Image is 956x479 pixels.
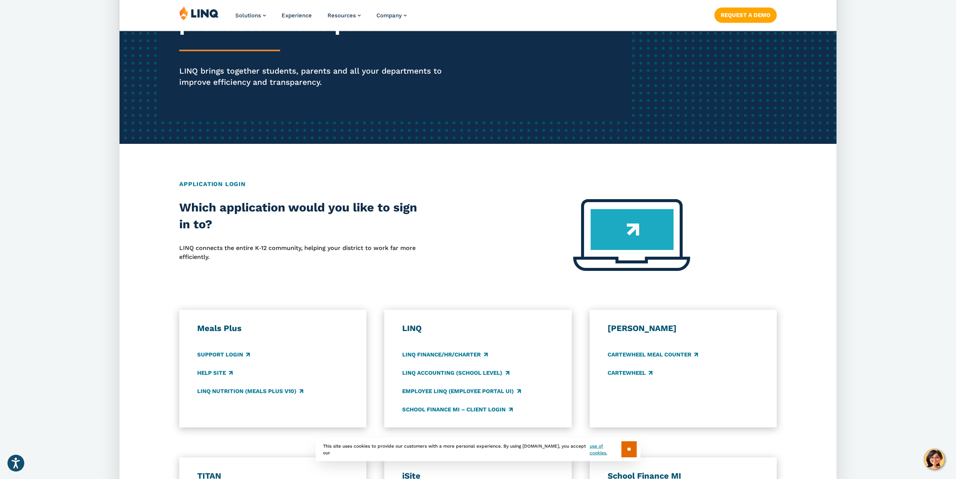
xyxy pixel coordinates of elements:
[197,387,303,395] a: LINQ Nutrition (Meals Plus v10)
[608,350,698,359] a: CARTEWHEEL Meal Counter
[608,323,759,334] h3: [PERSON_NAME]
[197,350,250,359] a: Support Login
[235,6,407,31] nav: Primary Navigation
[282,12,312,19] a: Experience
[235,12,261,19] span: Solutions
[179,6,219,20] img: LINQ | K‑12 Software
[376,12,407,19] a: Company
[376,12,402,19] span: Company
[179,199,418,233] h2: Which application would you like to sign in to?
[714,6,777,22] nav: Button Navigation
[714,7,777,22] a: Request a Demo
[235,12,266,19] a: Solutions
[590,443,621,456] a: use of cookies.
[402,369,509,377] a: LINQ Accounting (school level)
[328,12,356,19] span: Resources
[402,350,487,359] a: LINQ Finance/HR/Charter
[179,244,418,262] p: LINQ connects the entire K‑12 community, helping your district to work far more efficiently.
[197,369,233,377] a: Help Site
[402,323,553,334] h3: LINQ
[179,65,456,88] p: LINQ brings together students, parents and all your departments to improve efficiency and transpa...
[316,438,640,461] div: This site uses cookies to provide our customers with a more personal experience. By using [DOMAIN...
[924,449,945,470] button: Hello, have a question? Let’s chat.
[608,369,652,377] a: CARTEWHEEL
[179,180,777,189] h2: Application Login
[328,12,361,19] a: Resources
[197,323,348,334] h3: Meals Plus
[402,405,512,414] a: School Finance MI – Client Login
[402,387,521,395] a: Employee LINQ (Employee Portal UI)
